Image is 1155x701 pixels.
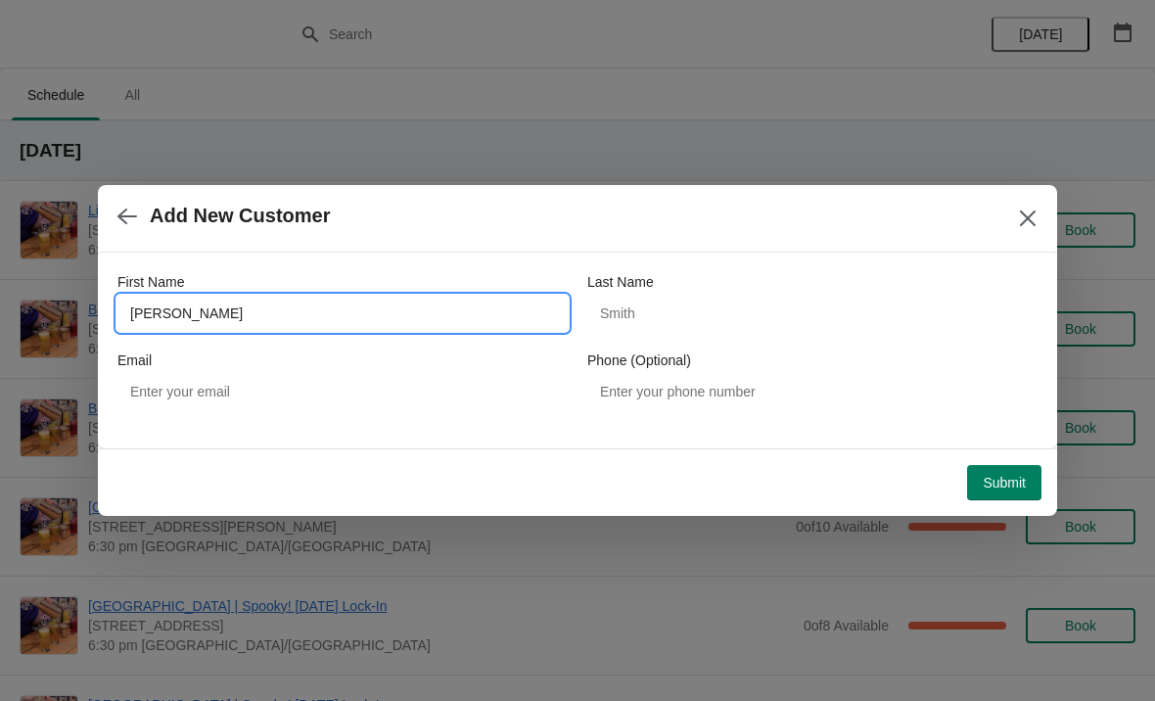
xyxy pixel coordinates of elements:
[587,272,654,292] label: Last Name
[967,465,1041,500] button: Submit
[983,475,1026,491] span: Submit
[117,296,568,331] input: John
[1010,201,1045,236] button: Close
[150,205,330,227] h2: Add New Customer
[117,272,184,292] label: First Name
[587,296,1038,331] input: Smith
[117,374,568,409] input: Enter your email
[117,350,152,370] label: Email
[587,374,1038,409] input: Enter your phone number
[587,350,691,370] label: Phone (Optional)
